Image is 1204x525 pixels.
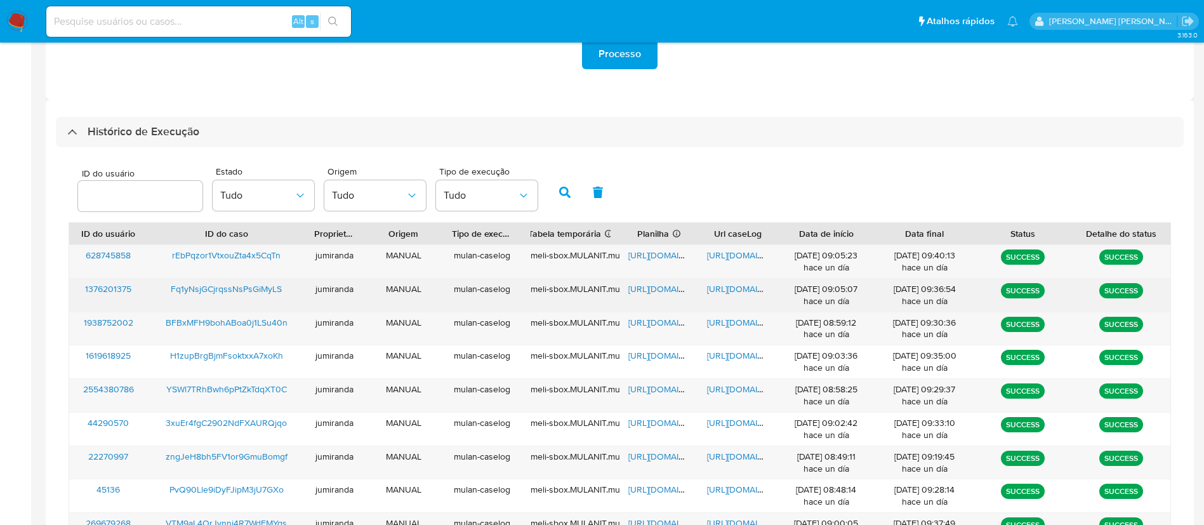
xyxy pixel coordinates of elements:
span: Alt [293,15,303,27]
span: Atalhos rápidos [927,15,995,28]
span: s [310,15,314,27]
a: Sair [1181,15,1194,28]
p: juliane.miranda@mercadolivre.com [1049,15,1177,27]
button: search-icon [320,13,346,30]
a: Notificações [1007,16,1018,27]
input: Pesquise usuários ou casos... [46,13,351,30]
span: 3.163.0 [1177,30,1198,40]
